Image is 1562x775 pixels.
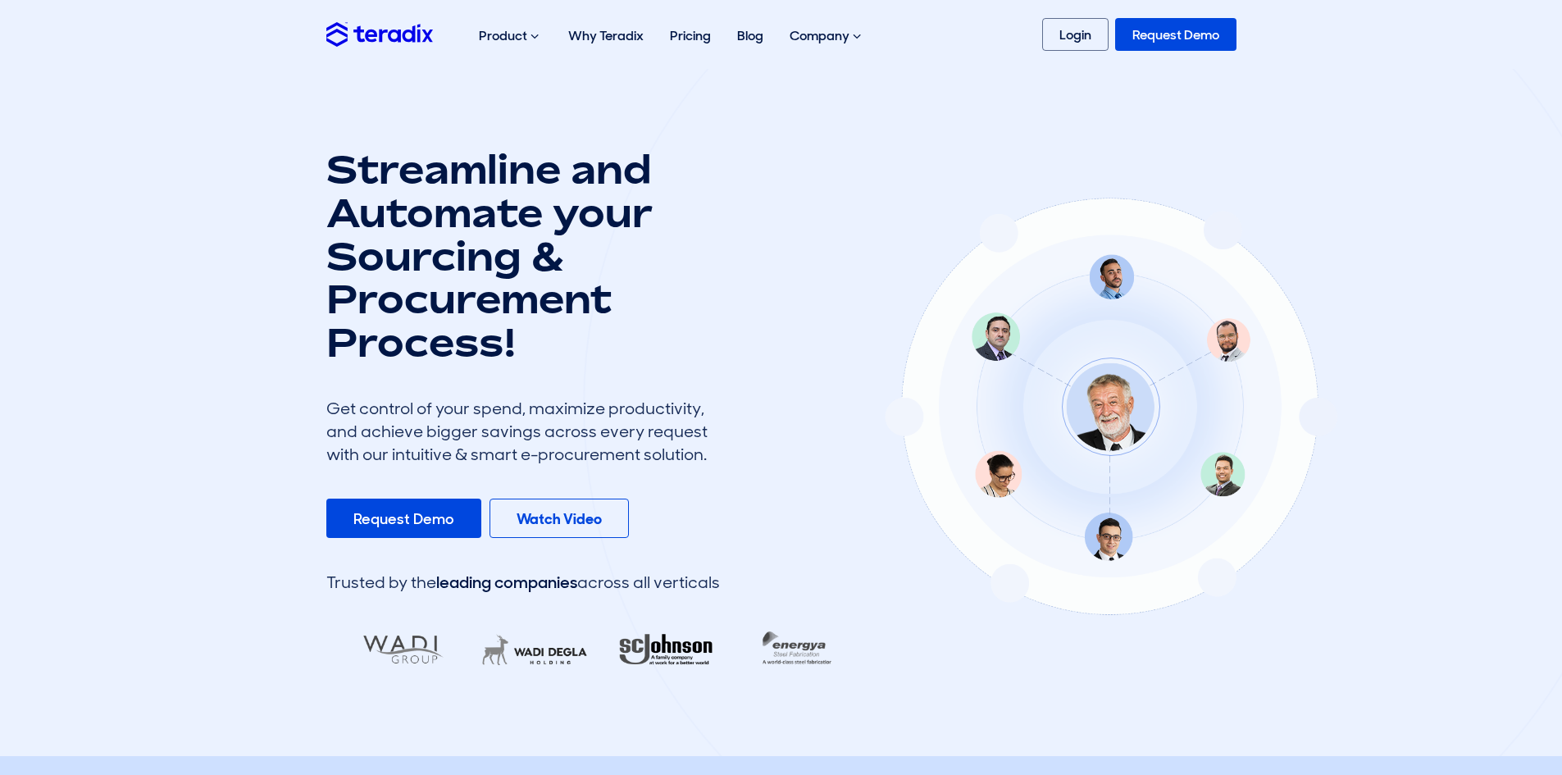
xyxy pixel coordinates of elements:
[326,571,720,594] div: Trusted by the across all verticals
[466,10,555,62] div: Product
[326,397,720,466] div: Get control of your spend, maximize productivity, and achieve bigger savings across every request...
[555,10,657,62] a: Why Teradix
[776,10,877,62] div: Company
[599,623,732,677] img: RA
[1042,18,1109,51] a: Login
[517,509,602,529] b: Watch Video
[657,10,724,62] a: Pricing
[326,22,433,46] img: Teradix logo
[436,572,577,593] span: leading companies
[326,148,720,364] h1: Streamline and Automate your Sourcing & Procurement Process!
[1115,18,1236,51] a: Request Demo
[490,499,629,538] a: Watch Video
[326,499,481,538] a: Request Demo
[724,10,776,62] a: Blog
[468,623,601,677] img: LifeMakers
